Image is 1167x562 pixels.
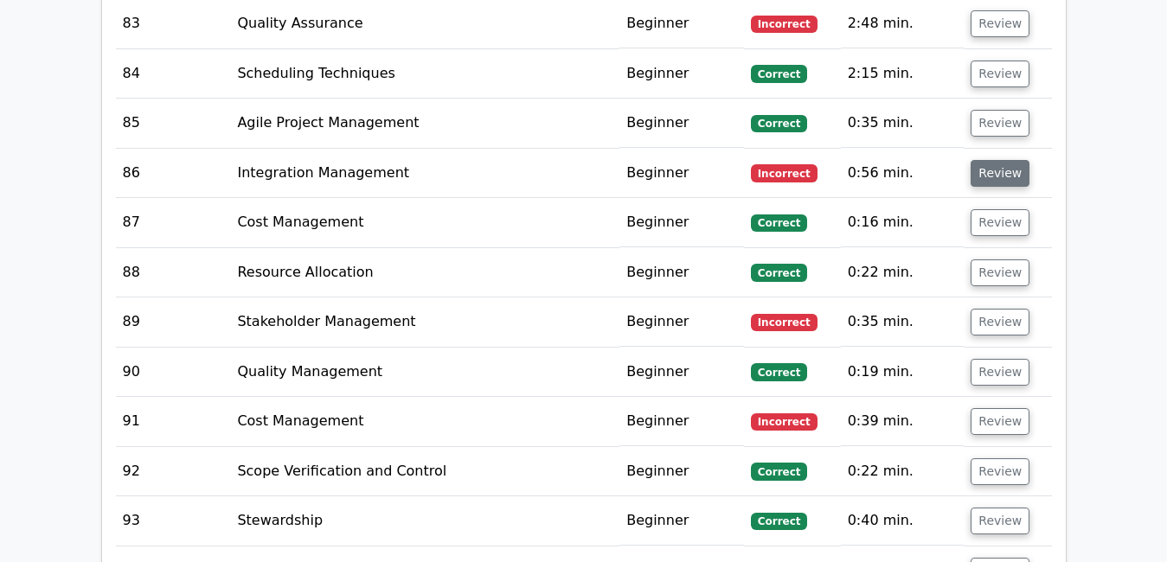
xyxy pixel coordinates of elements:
[971,458,1029,485] button: Review
[116,49,231,99] td: 84
[841,496,965,546] td: 0:40 min.
[751,513,807,530] span: Correct
[971,10,1029,37] button: Review
[841,198,965,247] td: 0:16 min.
[751,264,807,281] span: Correct
[619,447,744,496] td: Beginner
[230,447,619,496] td: Scope Verification and Control
[841,297,965,347] td: 0:35 min.
[116,348,231,397] td: 90
[751,314,818,331] span: Incorrect
[619,248,744,297] td: Beginner
[230,348,619,397] td: Quality Management
[116,149,231,198] td: 86
[116,447,231,496] td: 92
[116,297,231,347] td: 89
[619,99,744,148] td: Beginner
[230,99,619,148] td: Agile Project Management
[619,49,744,99] td: Beginner
[841,99,965,148] td: 0:35 min.
[116,397,231,446] td: 91
[971,110,1029,137] button: Review
[841,49,965,99] td: 2:15 min.
[751,16,818,33] span: Incorrect
[619,397,744,446] td: Beginner
[619,198,744,247] td: Beginner
[971,61,1029,87] button: Review
[751,363,807,380] span: Correct
[971,309,1029,335] button: Review
[116,99,231,148] td: 85
[841,149,965,198] td: 0:56 min.
[230,297,619,347] td: Stakeholder Management
[230,496,619,546] td: Stewardship
[619,149,744,198] td: Beginner
[230,49,619,99] td: Scheduling Techniques
[116,496,231,546] td: 93
[971,408,1029,435] button: Review
[751,463,807,480] span: Correct
[971,160,1029,187] button: Review
[841,248,965,297] td: 0:22 min.
[841,348,965,397] td: 0:19 min.
[230,198,619,247] td: Cost Management
[971,359,1029,386] button: Review
[230,149,619,198] td: Integration Management
[751,413,818,431] span: Incorrect
[751,65,807,82] span: Correct
[971,508,1029,534] button: Review
[971,259,1029,286] button: Review
[619,348,744,397] td: Beginner
[116,198,231,247] td: 87
[230,248,619,297] td: Resource Allocation
[841,397,965,446] td: 0:39 min.
[841,447,965,496] td: 0:22 min.
[116,248,231,297] td: 88
[751,164,818,182] span: Incorrect
[619,496,744,546] td: Beginner
[751,115,807,132] span: Correct
[230,397,619,446] td: Cost Management
[619,297,744,347] td: Beginner
[971,209,1029,236] button: Review
[751,214,807,232] span: Correct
